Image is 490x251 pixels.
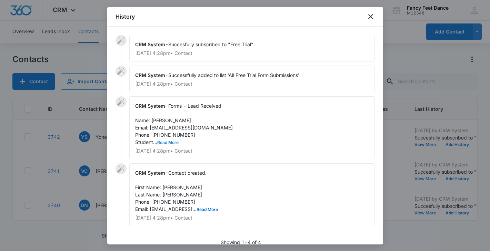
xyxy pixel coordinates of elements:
[135,51,369,56] p: [DATE] 4:28pm • Contact
[135,72,165,78] span: CRM System
[135,103,233,145] span: Forms - Lead Received Name: [PERSON_NAME] Email: [EMAIL_ADDRESS][DOMAIN_NAME] Phone: [PHONE_NUMBE...
[157,141,179,145] button: Read More
[129,163,375,226] div: -
[197,207,218,212] button: Read More
[168,72,301,78] span: Successfully added to list 'All Free Trial Form Submissions'.
[116,12,135,21] h1: History
[129,66,375,92] div: -
[367,12,375,21] button: close
[135,148,369,153] p: [DATE] 4:28pm • Contact
[168,41,255,47] span: Succesfully subscribed to "Free Trial".
[135,81,369,86] p: [DATE] 4:28pm • Contact
[135,41,165,47] span: CRM System
[135,170,165,176] span: CRM System
[221,239,261,246] p: Showing 1-4 of 4
[129,35,375,61] div: -
[129,96,375,159] div: -
[135,215,369,220] p: [DATE] 4:28pm • Contact
[135,170,218,212] span: Contact created. First Name: [PERSON_NAME] Last Name: [PERSON_NAME] Phone: [PHONE_NUMBER] Email: ...
[135,103,165,109] span: CRM System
